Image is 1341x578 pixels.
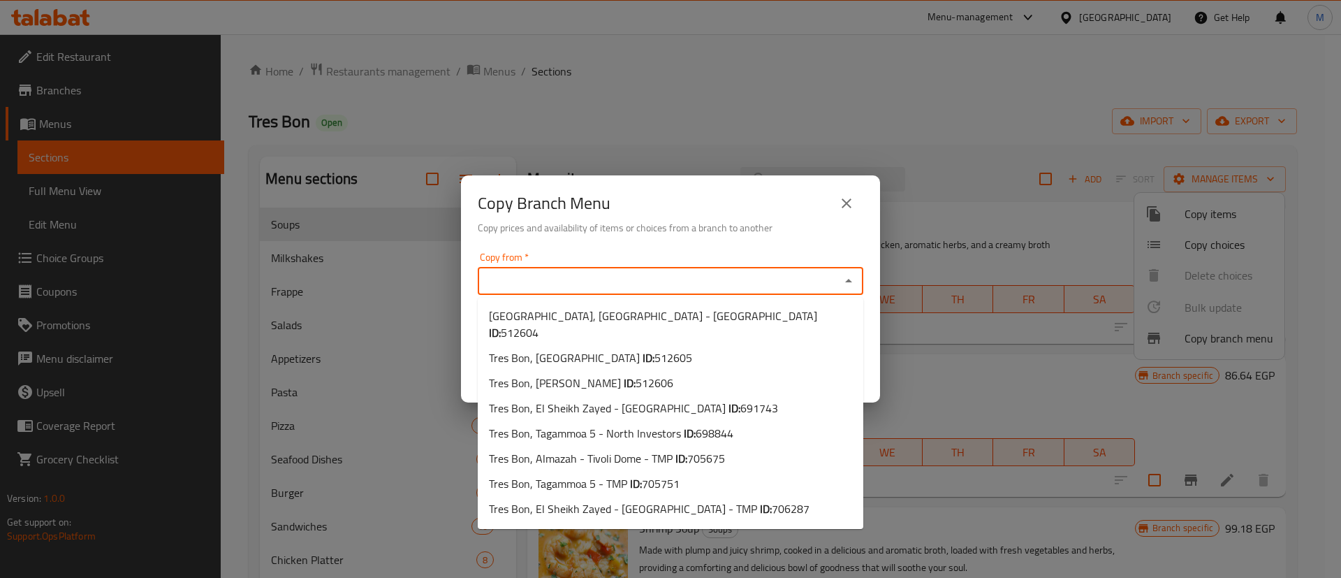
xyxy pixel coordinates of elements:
[654,347,692,368] span: 512605
[501,322,538,343] span: 512604
[489,526,810,542] span: [GEOGRAPHIC_DATA], Heliopolis - [GEOGRAPHIC_DATA]
[675,448,687,469] b: ID:
[642,473,680,494] span: 705751
[830,187,863,220] button: close
[489,500,809,517] span: Tres Bon, El Sheikh Zayed - [GEOGRAPHIC_DATA] - TMP
[772,523,810,544] span: 706289
[478,220,863,236] h6: Copy prices and availability of items or choices from a branch to another
[489,349,692,366] span: Tres Bon, [GEOGRAPHIC_DATA]
[684,423,696,444] b: ID:
[489,425,733,442] span: Tres Bon, Tagammoa 5 - North Investors
[696,423,733,444] span: 698844
[489,322,501,343] b: ID:
[624,373,636,393] b: ID:
[630,473,642,494] b: ID:
[839,271,858,291] button: Close
[760,498,772,519] b: ID:
[772,498,809,519] span: 706287
[478,192,610,215] h2: Copy Branch Menu
[687,448,725,469] span: 705675
[761,523,772,544] b: ID:
[728,398,740,419] b: ID:
[643,347,654,368] b: ID:
[489,375,673,391] span: Tres Bon, [PERSON_NAME]
[489,308,852,341] span: [GEOGRAPHIC_DATA], [GEOGRAPHIC_DATA] - [GEOGRAPHIC_DATA]
[636,373,673,393] span: 512606
[740,398,778,419] span: 691743
[489,400,778,417] span: Tres Bon, El Sheikh Zayed - [GEOGRAPHIC_DATA]
[489,450,725,467] span: Tres Bon, Almazah - Tivoli Dome - TMP
[489,475,680,492] span: Tres Bon, Tagammoa 5 - TMP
